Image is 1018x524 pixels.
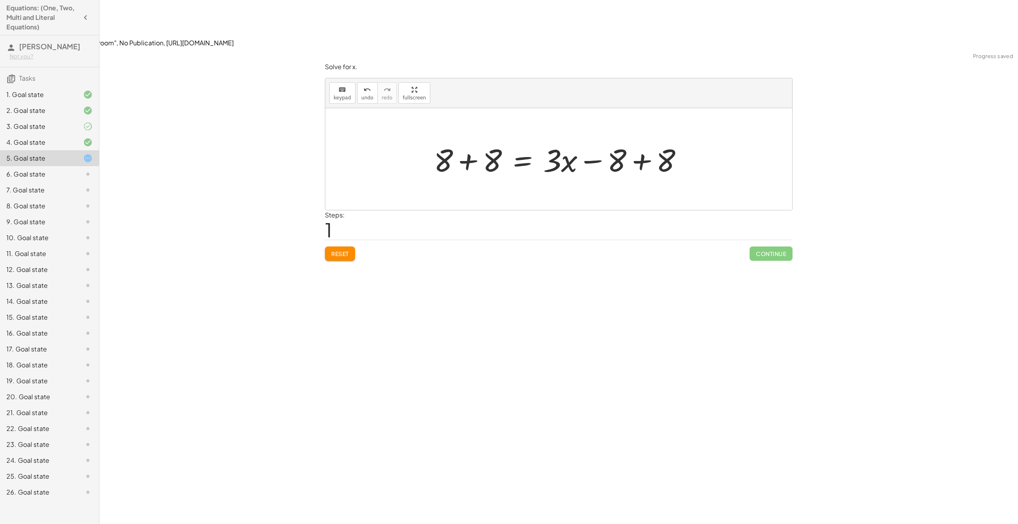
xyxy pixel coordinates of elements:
div: 4. Goal state [6,138,70,147]
i: Task not started. [83,440,93,449]
div: 2. Goal state [6,106,70,115]
h4: Equations: (One, Two, Multi and Literal Equations) [6,3,78,32]
i: Task not started. [83,392,93,402]
button: redoredo [377,82,397,104]
span: Progress saved [973,52,1013,60]
span: [PERSON_NAME] [19,42,80,51]
i: Task not started. [83,312,93,322]
button: keyboardkeypad [329,82,356,104]
i: Task not started. [83,185,93,195]
i: Task not started. [83,201,93,211]
i: Task not started. [83,328,93,338]
button: undoundo [357,82,378,104]
div: 16. Goal state [6,328,70,338]
i: Task not started. [83,233,93,243]
span: redo [382,95,392,101]
div: 24. Goal state [6,456,70,465]
span: Tasks [19,74,35,82]
p: Solve for x. [325,62,793,72]
div: 17. Goal state [6,344,70,354]
i: Task not started. [83,265,93,274]
i: keyboard [338,85,346,95]
i: Task finished and part of it marked as correct. [83,122,93,131]
div: 12. Goal state [6,265,70,274]
i: Task not started. [83,281,93,290]
span: keypad [334,95,351,101]
i: Task finished and correct. [83,90,93,99]
div: 20. Goal state [6,392,70,402]
i: Task not started. [83,217,93,227]
i: Task finished and correct. [83,106,93,115]
div: 19. Goal state [6,376,70,386]
div: 8. Goal state [6,201,70,211]
div: 22. Goal state [6,424,70,433]
label: Steps: [325,211,345,219]
div: 3. Goal state [6,122,70,131]
div: Not you? [10,52,93,60]
div: 1. Goal state [6,90,70,99]
i: Task not started. [83,472,93,481]
i: Task not started. [83,408,93,417]
div: 18. Goal state [6,360,70,370]
i: Task not started. [83,487,93,497]
div: 7. Goal state [6,185,70,195]
button: Reset [325,246,355,261]
div: 10. Goal state [6,233,70,243]
i: Task finished and correct. [83,138,93,147]
div: 14. Goal state [6,297,70,306]
i: Task not started. [83,249,93,258]
div: 25. Goal state [6,472,70,481]
span: undo [361,95,373,101]
i: Task started. [83,153,93,163]
div: 5. Goal state [6,153,70,163]
i: Task not started. [83,297,93,306]
div: 23. Goal state [6,440,70,449]
span: 1 [325,217,332,242]
div: 6. Goal state [6,169,70,179]
i: Task not started. [83,360,93,370]
div: 15. Goal state [6,312,70,322]
i: Task not started. [83,456,93,465]
span: Reset [331,250,349,257]
i: Task not started. [83,169,93,179]
div: 13. Goal state [6,281,70,290]
i: Task not started. [83,376,93,386]
i: redo [383,85,391,95]
div: 11. Goal state [6,249,70,258]
span: fullscreen [403,95,426,101]
i: Task not started. [83,424,93,433]
div: 26. Goal state [6,487,70,497]
i: Task not started. [83,344,93,354]
div: 9. Goal state [6,217,70,227]
button: fullscreen [398,82,430,104]
div: 21. Goal state [6,408,70,417]
i: undo [363,85,371,95]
